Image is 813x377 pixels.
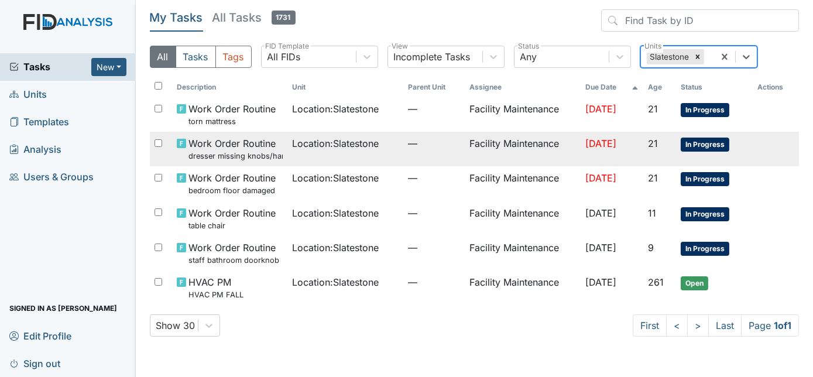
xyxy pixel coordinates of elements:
[172,77,288,97] th: Toggle SortBy
[465,201,581,236] td: Facility Maintenance
[215,46,252,68] button: Tags
[648,103,658,115] span: 21
[9,327,71,345] span: Edit Profile
[681,103,729,117] span: In Progress
[520,50,537,64] div: Any
[188,255,279,266] small: staff bathroom doorknob
[292,102,379,116] span: Location : Slatestone
[9,113,69,131] span: Templates
[408,206,460,220] span: —
[188,136,283,162] span: Work Order Routine dresser missing knobs/handles
[155,82,162,90] input: Toggle All Rows Selected
[465,97,581,132] td: Facility Maintenance
[292,206,379,220] span: Location : Slatestone
[465,236,581,270] td: Facility Maintenance
[648,207,656,219] span: 11
[741,314,799,337] span: Page
[9,140,61,159] span: Analysis
[150,9,203,26] h5: My Tasks
[585,103,616,115] span: [DATE]
[774,320,791,331] strong: 1 of 1
[708,314,742,337] a: Last
[585,138,616,149] span: [DATE]
[681,172,729,186] span: In Progress
[408,102,460,116] span: —
[581,77,643,97] th: Toggle SortBy
[267,50,301,64] div: All FIDs
[403,77,465,97] th: Toggle SortBy
[188,289,243,300] small: HVAC PM FALL
[212,9,296,26] h5: All Tasks
[188,220,276,231] small: table chair
[585,242,616,253] span: [DATE]
[585,276,616,288] span: [DATE]
[676,77,752,97] th: Toggle SortBy
[687,314,709,337] a: >
[9,299,117,317] span: Signed in as [PERSON_NAME]
[648,276,664,288] span: 261
[753,77,799,97] th: Actions
[9,168,94,186] span: Users & Groups
[9,60,91,74] a: Tasks
[648,172,658,184] span: 21
[272,11,296,25] span: 1731
[292,241,379,255] span: Location : Slatestone
[188,241,279,266] span: Work Order Routine staff bathroom doorknob
[408,136,460,150] span: —
[156,318,195,333] div: Show 30
[585,172,616,184] span: [DATE]
[681,138,729,152] span: In Progress
[601,9,799,32] input: Find Task by ID
[633,314,799,337] nav: task-pagination
[287,77,403,97] th: Toggle SortBy
[188,185,276,196] small: bedroom floor damaged
[633,314,667,337] a: First
[150,46,252,68] div: Type filter
[176,46,216,68] button: Tasks
[188,275,243,300] span: HVAC PM HVAC PM FALL
[150,46,176,68] button: All
[585,207,616,219] span: [DATE]
[188,171,276,196] span: Work Order Routine bedroom floor damaged
[394,50,471,64] div: Incomplete Tasks
[9,354,60,372] span: Sign out
[681,276,708,290] span: Open
[188,116,276,127] small: torn mattress
[647,49,691,64] div: Slatestone
[188,150,283,162] small: dresser missing knobs/handles
[465,166,581,201] td: Facility Maintenance
[408,171,460,185] span: —
[643,77,677,97] th: Toggle SortBy
[681,242,729,256] span: In Progress
[465,132,581,166] td: Facility Maintenance
[666,314,688,337] a: <
[188,102,276,127] span: Work Order Routine torn mattress
[292,275,379,289] span: Location : Slatestone
[408,275,460,289] span: —
[292,171,379,185] span: Location : Slatestone
[91,58,126,76] button: New
[681,207,729,221] span: In Progress
[9,85,47,104] span: Units
[465,77,581,97] th: Assignee
[648,242,654,253] span: 9
[292,136,379,150] span: Location : Slatestone
[188,206,276,231] span: Work Order Routine table chair
[465,270,581,305] td: Facility Maintenance
[408,241,460,255] span: —
[648,138,658,149] span: 21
